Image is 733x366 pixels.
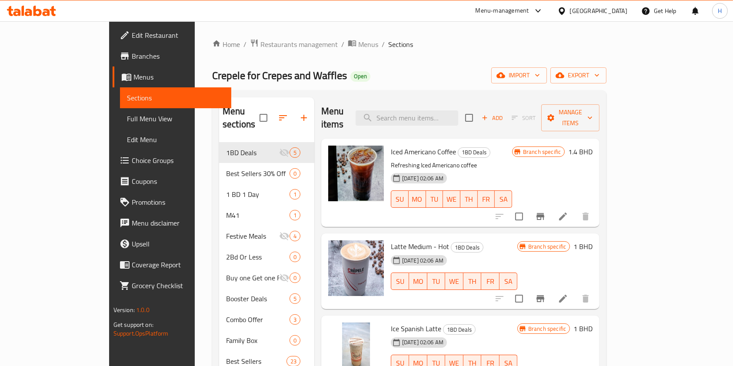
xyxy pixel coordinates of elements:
[382,39,385,50] li: /
[293,107,314,128] button: Add section
[290,211,300,220] span: 1
[113,233,232,254] a: Upsell
[113,192,232,213] a: Promotions
[113,275,232,296] a: Grocery Checklist
[226,189,290,200] span: 1 BD 1 Day
[223,105,260,131] h2: Menu sections
[506,111,541,125] span: Select section first
[495,190,512,208] button: SA
[478,111,506,125] button: Add
[279,147,290,158] svg: Inactive section
[290,232,300,240] span: 4
[510,207,528,226] span: Select to update
[478,190,495,208] button: FR
[443,324,476,335] div: 1BD Deals
[341,39,344,50] li: /
[132,218,225,228] span: Menu disclaimer
[226,314,290,325] div: Combo Offer
[127,113,225,124] span: Full Menu View
[132,197,225,207] span: Promotions
[120,129,232,150] a: Edit Menu
[575,288,596,309] button: delete
[290,170,300,178] span: 0
[458,147,490,158] div: 1BD Deals
[226,335,290,346] span: Family Box
[476,6,529,16] div: Menu-management
[510,289,528,308] span: Select to update
[430,193,440,206] span: TU
[443,325,475,335] span: 1BD Deals
[451,243,483,253] span: 1BD Deals
[399,174,447,183] span: [DATE] 02:06 AM
[449,275,460,288] span: WE
[350,71,370,82] div: Open
[498,70,540,81] span: import
[113,254,232,275] a: Coverage Report
[350,73,370,80] span: Open
[136,304,150,316] span: 1.0.0
[426,190,443,208] button: TU
[558,293,568,304] a: Edit menu item
[321,105,345,131] h2: Menu items
[219,226,314,246] div: Festive Meals4
[573,323,593,335] h6: 1 BHD
[525,325,570,333] span: Branch specific
[290,274,300,282] span: 0
[132,239,225,249] span: Upsell
[446,193,457,206] span: WE
[287,357,300,366] span: 23
[219,163,314,184] div: Best Sellers 30% Off0
[290,335,300,346] div: items
[395,275,406,288] span: SU
[226,252,290,262] span: 2Bd Or Less
[279,231,290,241] svg: Inactive section
[219,205,314,226] div: M411
[557,70,600,81] span: export
[391,160,512,171] p: Refreshing Iced Americano coffee
[212,66,347,85] span: Crepele for Crepes and Waffles
[575,206,596,227] button: delete
[120,108,232,129] a: Full Menu View
[133,72,225,82] span: Menus
[226,210,290,220] span: M41
[127,134,225,145] span: Edit Menu
[358,39,378,50] span: Menus
[463,273,481,290] button: TH
[520,148,564,156] span: Branch specific
[409,273,427,290] button: MO
[464,193,474,206] span: TH
[132,176,225,186] span: Coupons
[219,288,314,309] div: Booster Deals5
[290,147,300,158] div: items
[290,231,300,241] div: items
[113,25,232,46] a: Edit Restaurant
[113,171,232,192] a: Coupons
[290,273,300,283] div: items
[413,275,423,288] span: MO
[132,155,225,166] span: Choice Groups
[541,104,600,131] button: Manage items
[391,240,449,253] span: Latte Medium - Hot
[460,190,478,208] button: TH
[388,39,413,50] span: Sections
[113,304,135,316] span: Version:
[273,107,293,128] span: Sort sections
[212,39,606,50] nav: breadcrumb
[290,252,300,262] div: items
[481,193,492,206] span: FR
[290,189,300,200] div: items
[290,314,300,325] div: items
[290,168,300,179] div: items
[290,295,300,303] span: 5
[113,328,169,339] a: Support.OpsPlatform
[219,142,314,163] div: 1BD Deals5
[500,273,517,290] button: SA
[503,275,514,288] span: SA
[391,190,409,208] button: SU
[467,275,478,288] span: TH
[431,275,442,288] span: TU
[573,240,593,253] h6: 1 BHD
[226,168,290,179] span: Best Sellers 30% Off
